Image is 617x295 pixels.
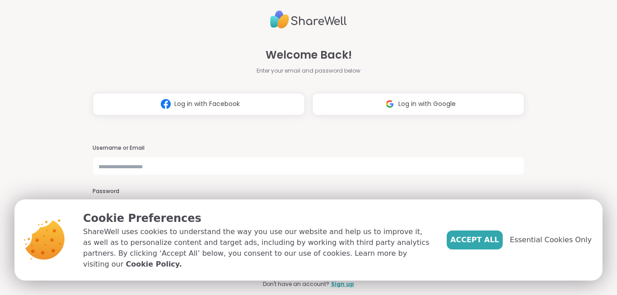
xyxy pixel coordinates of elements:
span: Log in with Google [398,99,456,109]
button: Log in with Facebook [93,93,305,115]
span: Don't have an account? [263,280,329,288]
span: Essential Cookies Only [510,235,592,245]
h3: Username or Email [93,144,524,152]
span: Welcome Back! [266,47,352,63]
span: Log in with Facebook [174,99,240,109]
button: Log in with Google [312,93,524,115]
img: ShareWell Logomark [157,96,174,112]
a: Cookie Policy. [126,259,182,270]
img: ShareWell Logo [270,7,347,32]
span: Accept All [450,235,499,245]
p: Cookie Preferences [83,210,432,226]
a: Sign up [331,280,354,288]
button: Accept All [447,230,503,249]
h3: Password [93,188,524,195]
span: Enter your email and password below [257,67,360,75]
p: ShareWell uses cookies to understand the way you use our website and help us to improve it, as we... [83,226,432,270]
img: ShareWell Logomark [381,96,398,112]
